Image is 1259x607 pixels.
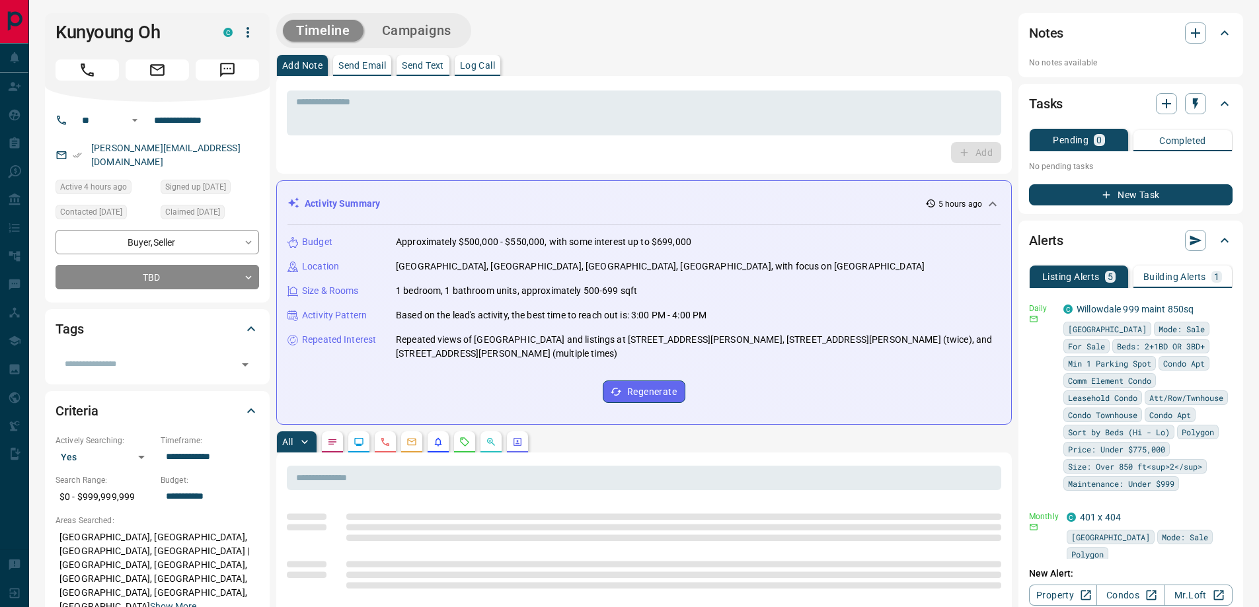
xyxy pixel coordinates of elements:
span: Call [56,59,119,81]
p: Completed [1159,136,1206,145]
div: Tue Sep 16 2025 [56,180,154,198]
span: Message [196,59,259,81]
p: No notes available [1029,57,1233,69]
p: Repeated views of [GEOGRAPHIC_DATA] and listings at [STREET_ADDRESS][PERSON_NAME], [STREET_ADDRES... [396,333,1001,361]
p: Budget [302,235,332,249]
p: Add Note [282,61,323,70]
span: Price: Under $775,000 [1068,443,1165,456]
span: Condo Townhouse [1068,408,1137,421]
span: Condo Apt [1163,357,1205,370]
p: Areas Searched: [56,515,259,526]
svg: Agent Actions [512,437,523,447]
button: Open [127,112,143,128]
p: Size & Rooms [302,284,359,298]
div: Wed Mar 18 2020 [56,205,154,223]
span: Min 1 Parking Spot [1068,357,1151,370]
span: Comm Element Condo [1068,374,1151,387]
div: Tags [56,313,259,345]
div: Buyer , Seller [56,230,259,254]
a: 401 x 404 [1080,512,1121,522]
p: Log Call [460,61,495,70]
p: Pending [1053,135,1088,145]
p: Send Text [402,61,444,70]
p: 5 hours ago [938,198,982,210]
p: Activity Summary [305,197,380,211]
p: Daily [1029,303,1055,314]
span: Maintenance: Under $999 [1068,477,1174,490]
a: Condos [1096,585,1164,606]
a: [PERSON_NAME][EMAIL_ADDRESS][DOMAIN_NAME] [91,143,241,167]
span: Leasehold Condo [1068,391,1137,404]
button: Timeline [283,20,363,42]
svg: Calls [380,437,391,447]
h1: Kunyoung Oh [56,22,204,43]
span: Size: Over 850 ft<sup>2</sup> [1068,460,1202,473]
span: Sort by Beds (Hi - Lo) [1068,425,1170,439]
svg: Email Verified [73,151,82,160]
p: Search Range: [56,474,154,486]
h2: Criteria [56,400,98,421]
p: New Alert: [1029,567,1233,581]
span: Contacted [DATE] [60,205,122,219]
p: Actively Searching: [56,435,154,446]
p: Monthly [1029,511,1059,522]
span: Polygon [1182,425,1214,439]
div: Tasks [1029,88,1233,120]
p: 0 [1096,135,1102,145]
div: Criteria [56,395,259,427]
button: Open [236,355,254,374]
p: Approximately $500,000 - $550,000, with some interest up to $699,000 [396,235,691,249]
div: TBD [56,265,259,289]
p: All [282,437,293,446]
div: condos.ca [223,28,233,37]
div: condos.ca [1067,513,1076,522]
button: Regenerate [603,380,685,403]
span: Signed up [DATE] [165,180,226,194]
a: Mr.Loft [1164,585,1233,606]
svg: Emails [406,437,417,447]
div: Tue Mar 17 2020 [161,205,259,223]
p: [GEOGRAPHIC_DATA], [GEOGRAPHIC_DATA], [GEOGRAPHIC_DATA], [GEOGRAPHIC_DATA], with focus on [GEOGRA... [396,260,925,273]
div: Yes [56,446,154,468]
p: Activity Pattern [302,308,367,322]
div: Activity Summary5 hours ago [287,192,1001,216]
svg: Notes [327,437,338,447]
p: 1 bedroom, 1 bathroom units, approximately 500-699 sqft [396,284,637,298]
p: Location [302,260,339,273]
span: Polygon [1071,548,1104,561]
svg: Email [1029,314,1038,324]
p: Repeated Interest [302,333,376,347]
svg: Listing Alerts [433,437,443,447]
div: condos.ca [1063,304,1073,314]
p: 1 [1214,272,1219,281]
p: Timeframe: [161,435,259,446]
span: [GEOGRAPHIC_DATA] [1071,530,1150,544]
div: Alerts [1029,225,1233,256]
button: New Task [1029,184,1233,205]
span: For Sale [1068,339,1105,353]
div: Notes [1029,17,1233,49]
h2: Tasks [1029,93,1063,114]
p: Listing Alerts [1042,272,1100,281]
span: Email [126,59,189,81]
span: [GEOGRAPHIC_DATA] [1068,322,1147,336]
a: Willowdale 999 maint 850sq [1077,304,1194,314]
p: Based on the lead's activity, the best time to reach out is: 3:00 PM - 4:00 PM [396,308,706,322]
p: $0 - $999,999,999 [56,486,154,508]
a: Property [1029,585,1097,606]
span: Att/Row/Twnhouse [1149,391,1223,404]
p: 5 [1108,272,1113,281]
svg: Requests [459,437,470,447]
p: Send Email [338,61,386,70]
p: No pending tasks [1029,157,1233,176]
svg: Lead Browsing Activity [354,437,364,447]
span: Mode: Sale [1162,530,1208,544]
h2: Alerts [1029,230,1063,251]
span: Condo Apt [1149,408,1191,421]
h2: Notes [1029,22,1063,44]
p: Building Alerts [1143,272,1206,281]
span: Active 4 hours ago [60,180,127,194]
span: Claimed [DATE] [165,205,220,219]
svg: Opportunities [486,437,496,447]
button: Campaigns [369,20,465,42]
